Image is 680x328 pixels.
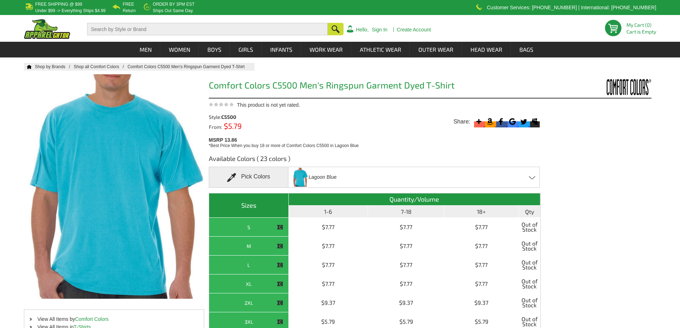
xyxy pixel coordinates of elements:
[368,218,444,237] td: $7.77
[453,118,470,125] span: Share:
[211,223,287,232] div: S
[153,2,195,7] b: Order by 3PM EST
[277,224,283,231] img: This item is CLOSEOUT!
[530,117,540,126] svg: Myspace
[211,298,287,307] div: 2XL
[123,9,136,13] p: Return
[131,42,160,57] a: Men
[289,218,368,237] td: $7.77
[75,316,109,322] a: Comfort Colors
[397,27,431,32] a: Create Account
[444,218,519,237] td: $7.77
[521,219,538,234] span: Out of Stock
[444,256,519,274] td: $7.77
[368,274,444,293] td: $7.77
[209,81,541,92] h1: Comfort Colors C5500 Men's Ringspun Garment Dyed T-Shirt
[209,115,293,120] div: Style:
[598,78,651,96] img: Comfort Colors
[209,143,359,148] span: *Best Price When you buy 18 or more of Comfort Colors C5500 in Lagoon Blue
[352,42,409,57] a: Athletic Wear
[277,243,283,249] img: This item is CLOSEOUT!
[368,206,444,218] th: 7-18
[519,206,540,218] th: Qty
[496,117,506,126] svg: Facebook
[277,281,283,287] img: This item is CLOSEOUT!
[161,42,198,57] a: Women
[462,42,510,57] a: Head Wear
[289,193,540,206] th: Quantity/Volume
[211,317,287,326] div: 3XL
[199,42,230,57] a: Boys
[444,206,519,218] th: 18+
[410,42,462,57] a: Outer Wear
[289,256,368,274] td: $7.77
[209,193,289,218] th: Sizes
[626,22,653,27] li: My Cart (0)
[444,293,519,312] td: $9.37
[511,42,542,57] a: Bags
[123,2,134,7] b: Free
[222,121,242,130] span: $5.79
[289,206,368,218] th: 1-6
[485,117,495,126] svg: Amazon
[74,64,127,69] a: Shop all Comfort Colors
[211,261,287,269] div: L
[35,2,82,7] b: Free Shipping @ $99
[237,102,300,108] span: This product is not yet rated.
[277,300,283,306] img: This item is CLOSEOUT!
[87,23,328,35] input: Search by Style or Brand
[262,42,301,57] a: Infants
[24,315,204,323] li: View All Items by
[521,238,538,253] span: Out of Stock
[127,64,252,69] a: Comfort Colors C5500 Men's Ringspun Garment Dyed T-Shirt
[209,135,544,149] div: MSRP 13.86
[277,262,283,268] img: This item is CLOSEOUT!
[368,256,444,274] td: $7.77
[308,171,337,183] span: Lagoon Blue
[209,154,541,167] h3: Available Colors ( 23 colors )
[209,167,288,188] div: Pick Colors
[35,64,74,69] a: Shop by Brands
[24,65,32,69] a: Home
[209,102,234,107] img: This product is not yet rated.
[474,117,484,126] svg: More
[521,295,538,310] span: Out of Stock
[444,274,519,293] td: $7.77
[293,168,308,187] img: Lagoon Blue
[301,42,351,57] a: Work Wear
[153,9,195,13] p: ships out same day.
[24,19,70,39] img: ApparelGator
[368,293,444,312] td: $9.37
[356,27,369,32] a: Hello,
[519,117,528,126] svg: Twitter
[626,29,656,34] span: Cart is Empty
[277,319,283,325] img: This item is CLOSEOUT!
[508,117,517,126] svg: Google Bookmark
[444,237,519,256] td: $7.77
[209,123,293,130] div: From:
[221,114,236,120] span: C5500
[35,9,106,13] p: under $99 -> everything ships $4.99
[289,237,368,256] td: $7.77
[211,279,287,288] div: XL
[289,293,368,312] td: $9.37
[368,237,444,256] td: $7.77
[487,5,656,10] p: Customer Services: [PHONE_NUMBER] | International: [PHONE_NUMBER]
[230,42,261,57] a: Girls
[289,274,368,293] td: $7.77
[521,257,538,272] span: Out of Stock
[372,27,388,32] a: Sign In
[211,242,287,251] div: M
[521,276,538,291] span: Out of Stock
